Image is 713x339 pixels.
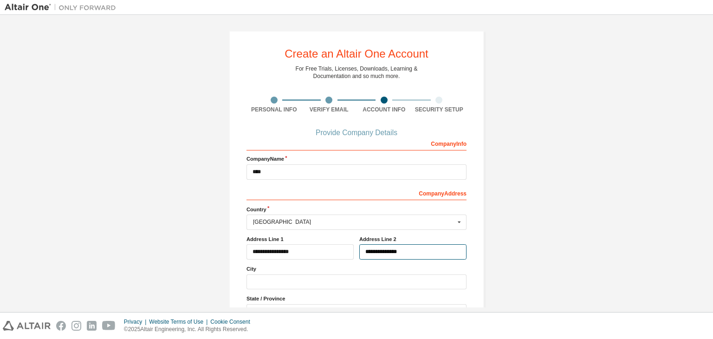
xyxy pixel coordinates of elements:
div: [GEOGRAPHIC_DATA] [253,219,455,225]
div: For Free Trials, Licenses, Downloads, Learning & Documentation and so much more. [296,65,418,80]
img: altair_logo.svg [3,321,51,331]
img: facebook.svg [56,321,66,331]
div: Security Setup [412,106,467,113]
img: instagram.svg [71,321,81,331]
img: linkedin.svg [87,321,97,331]
label: Country [246,206,467,213]
div: Company Info [246,136,467,150]
div: Create an Altair One Account [285,48,428,59]
div: Provide Company Details [246,130,467,136]
label: Address Line 2 [359,235,467,243]
div: Cookie Consent [210,318,255,326]
p: © 2025 Altair Engineering, Inc. All Rights Reserved. [124,326,256,333]
div: Company Address [246,185,467,200]
img: youtube.svg [102,321,116,331]
label: Company Name [246,155,467,163]
label: State / Province [246,295,467,302]
img: Altair One [5,3,121,12]
div: Personal Info [246,106,302,113]
div: Account Info [356,106,412,113]
label: Address Line 1 [246,235,354,243]
div: Website Terms of Use [149,318,210,326]
div: Verify Email [302,106,357,113]
div: Privacy [124,318,149,326]
label: City [246,265,467,273]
